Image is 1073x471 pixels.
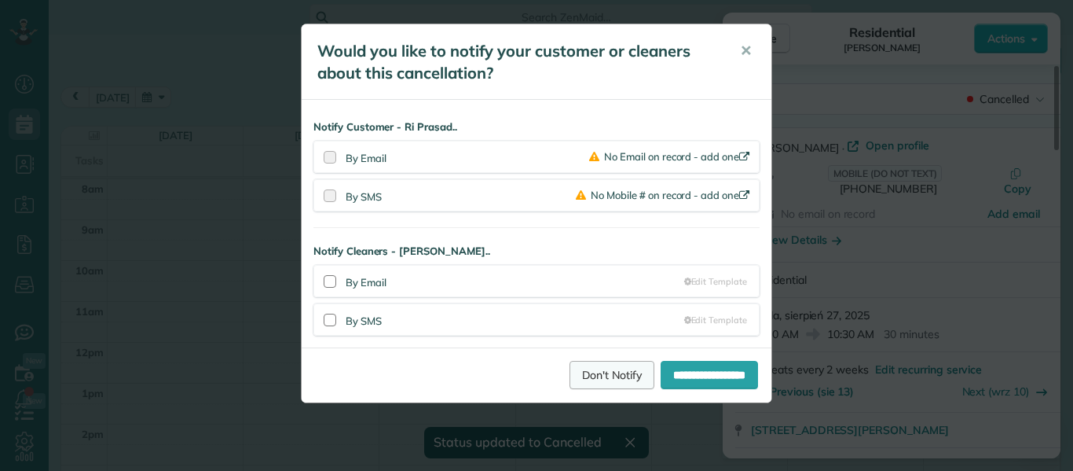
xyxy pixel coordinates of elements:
span: ✕ [740,42,752,60]
a: No Mobile # on record - add one [576,189,753,201]
a: Don't Notify [569,361,654,389]
div: By SMS [346,186,576,204]
a: Edit Template [684,314,747,326]
strong: Notify Customer - Ri Prasad.. [313,120,760,134]
div: By Email [346,151,589,166]
div: By SMS [346,311,684,329]
h5: Would you like to notify your customer or cleaners about this cancellation? [317,40,718,84]
a: No Email on record - add one [589,150,753,163]
div: By Email [346,272,684,290]
a: Edit Template [684,275,747,288]
strong: Notify Cleaners - [PERSON_NAME].. [313,244,760,259]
